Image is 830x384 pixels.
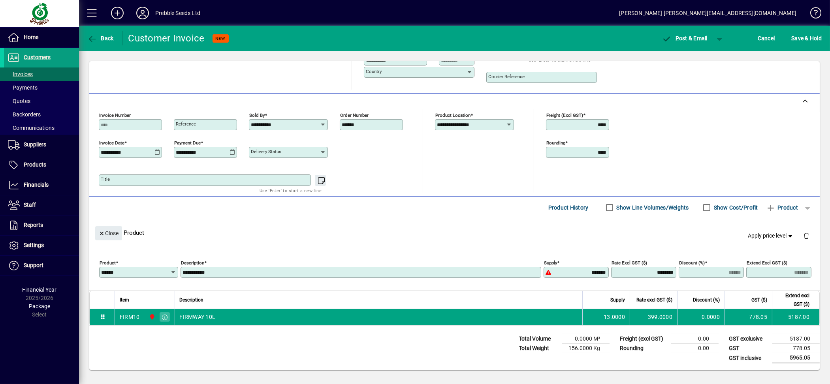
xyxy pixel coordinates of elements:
mat-label: Sold by [249,112,265,118]
a: Reports [4,215,79,235]
span: GST ($) [751,296,767,304]
mat-label: Freight (excl GST) [546,112,583,118]
a: Payments [4,81,79,94]
td: 5965.05 [772,353,820,363]
td: GST inclusive [725,353,772,363]
td: 0.00 [671,344,719,353]
span: Settings [24,242,44,248]
mat-label: Invoice date [99,140,124,146]
mat-label: Product location [435,112,471,118]
td: 5187.00 [772,334,820,344]
span: Rate excl GST ($) [636,296,672,304]
span: Description [180,296,204,304]
td: 156.0000 Kg [562,344,610,353]
app-page-header-button: Close [93,229,124,236]
a: Quotes [4,94,79,108]
app-page-header-button: Delete [797,232,816,239]
a: Home [4,28,79,47]
mat-label: Extend excl GST ($) [747,260,787,266]
span: Apply price level [748,232,794,240]
span: Support [24,262,43,268]
span: Financial Year [23,287,57,293]
span: PALMERSTON NORTH [147,313,156,321]
mat-label: Payment due [174,140,201,146]
div: Customer Invoice [128,32,205,45]
mat-label: Product [100,260,116,266]
a: Products [4,155,79,175]
td: 0.0000 [677,309,725,325]
mat-label: Courier Reference [488,74,525,79]
mat-label: Rounding [546,140,565,146]
mat-label: Discount (%) [679,260,705,266]
span: Package [29,303,50,309]
span: Quotes [8,98,30,104]
td: Rounding [616,344,671,353]
a: Settings [4,236,79,255]
td: 0.00 [671,334,719,344]
mat-label: Reference [176,121,196,127]
span: Home [24,34,38,40]
label: Show Line Volumes/Weights [615,204,689,212]
td: 778.05 [772,344,820,353]
span: ost & Email [662,35,708,41]
td: Freight (excl GST) [616,334,671,344]
td: Total Volume [515,334,562,344]
span: Discount (%) [693,296,720,304]
span: 13.0000 [604,313,625,321]
button: Delete [797,226,816,245]
button: Product History [545,200,592,215]
span: FIRMWAY 10L [180,313,216,321]
button: Add [105,6,130,20]
a: Financials [4,175,79,195]
mat-hint: Use 'Enter' to start a new line [260,186,322,195]
span: Financials [24,182,49,188]
app-page-header-button: Back [79,31,122,45]
span: Back [87,35,114,41]
span: Close [98,227,119,240]
mat-label: Order number [340,112,369,118]
span: Extend excl GST ($) [777,291,809,309]
a: Support [4,256,79,275]
td: 0.0000 M³ [562,334,610,344]
mat-label: Invoice number [99,112,131,118]
div: [PERSON_NAME] [PERSON_NAME][EMAIL_ADDRESS][DOMAIN_NAME] [619,7,796,19]
td: 778.05 [725,309,772,325]
button: Product [762,200,802,215]
span: ave & Hold [791,32,822,45]
span: P [676,35,679,41]
button: Post & Email [658,31,711,45]
mat-label: Country [366,69,382,74]
td: GST exclusive [725,334,772,344]
span: Product [766,201,798,214]
div: FIRM10 [120,313,140,321]
span: S [791,35,794,41]
span: Payments [8,84,38,91]
span: Staff [24,202,36,208]
span: Communications [8,125,55,131]
span: NEW [216,36,226,41]
button: Back [85,31,116,45]
a: Communications [4,121,79,135]
button: Apply price level [745,229,797,243]
mat-label: Delivery status [251,149,281,154]
span: Backorders [8,111,41,118]
mat-label: Description [181,260,204,266]
span: Suppliers [24,141,46,148]
a: Invoices [4,67,79,81]
a: Staff [4,195,79,215]
span: Products [24,161,46,168]
td: 5187.00 [772,309,819,325]
button: Cancel [756,31,777,45]
a: Backorders [4,108,79,121]
td: Total Weight [515,344,562,353]
a: Suppliers [4,135,79,155]
mat-label: Rate excl GST ($) [612,260,647,266]
span: Supply [610,296,625,304]
span: Cancel [758,32,775,45]
mat-label: Title [101,176,110,182]
button: Profile [130,6,155,20]
button: Close [95,226,122,240]
span: Item [120,296,129,304]
div: Prebble Seeds Ltd [155,7,200,19]
span: Reports [24,222,43,228]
